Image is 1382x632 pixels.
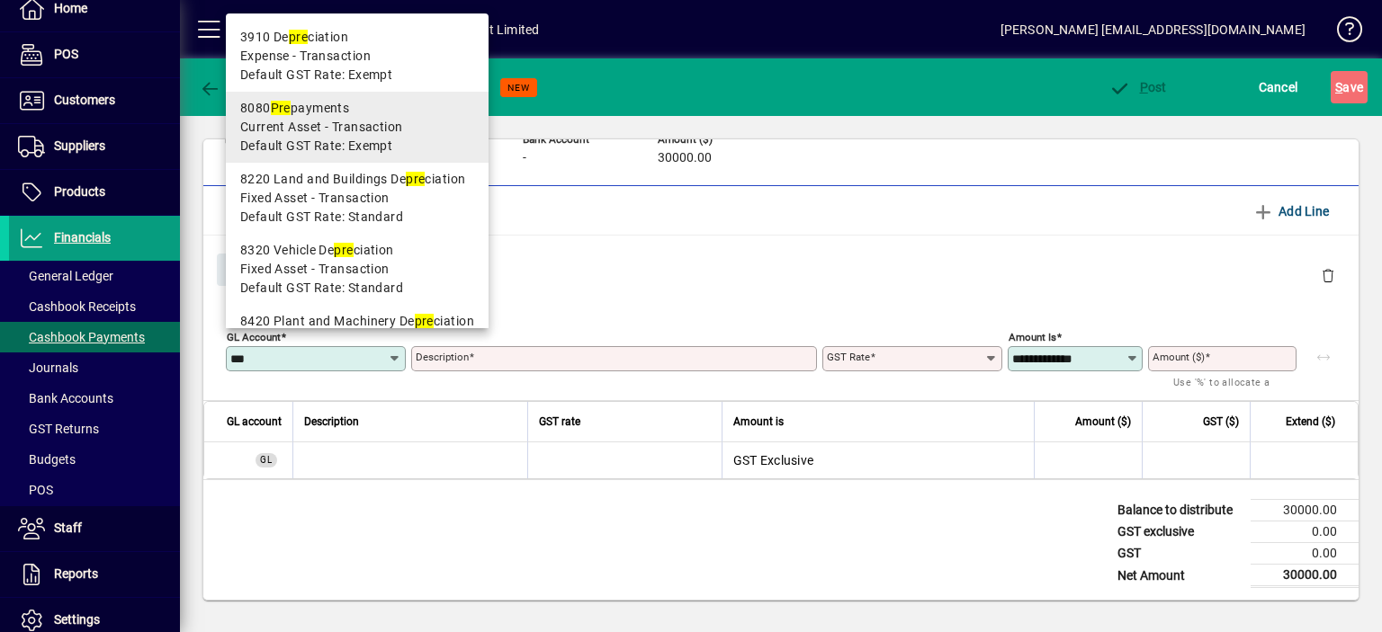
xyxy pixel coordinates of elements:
[240,189,390,208] span: Fixed Asset - Transaction
[54,47,78,61] span: POS
[1251,565,1359,587] td: 30000.00
[240,279,403,298] span: Default GST Rate: Standard
[227,331,281,343] mat-label: GL Account
[507,82,530,93] span: NEW
[18,452,76,467] span: Budgets
[240,66,393,85] span: Default GST Rate: Exempt
[226,21,489,92] mat-option: 3910 Depreciation
[827,351,870,363] mat-label: GST rate
[18,422,99,436] span: GST Returns
[9,552,180,597] a: Reports
[1001,15,1306,44] div: [PERSON_NAME] [EMAIL_ADDRESS][DOMAIN_NAME]
[9,170,180,215] a: Products
[224,255,271,285] span: Close
[1254,71,1303,103] button: Cancel
[199,80,259,94] span: Back
[54,138,105,153] span: Suppliers
[1306,267,1350,283] app-page-header-button: Delete
[227,412,282,432] span: GL account
[240,99,474,118] div: 8080 payments
[1251,543,1359,565] td: 0.00
[54,230,111,245] span: Financials
[1259,73,1298,102] span: Cancel
[1108,521,1251,543] td: GST exclusive
[217,254,278,286] button: Close
[1108,500,1251,521] td: Balance to distribute
[539,412,580,432] span: GST rate
[240,28,474,47] div: 3910 De ciation
[1335,80,1342,94] span: S
[9,261,180,291] a: General Ledger
[240,137,393,156] span: Default GST Rate: Exempt
[1108,543,1251,565] td: GST
[304,412,359,432] span: Description
[1286,412,1335,432] span: Extend ($)
[9,78,180,123] a: Customers
[1108,80,1167,94] span: ost
[226,92,489,163] mat-option: 8080 Prepayments
[240,312,474,331] div: 8420 Plant and Machinery De ciation
[18,391,113,405] span: Bank Accounts
[523,151,526,165] span: -
[406,172,425,186] em: pre
[1173,371,1282,410] mat-hint: Use '%' to allocate a percentage
[1335,73,1363,102] span: ave
[226,234,489,305] mat-option: 8320 Vehicle Depreciation
[240,170,474,189] div: 8220 Land and Buildings De ciation
[1104,71,1171,103] button: Post
[240,260,390,279] span: Fixed Asset - Transaction
[18,361,78,375] span: Journals
[1306,254,1350,297] button: Delete
[1331,71,1368,103] button: Save
[9,291,180,322] a: Cashbook Receipts
[1075,412,1131,432] span: Amount ($)
[18,483,53,497] span: POS
[240,47,371,66] span: Expense - Transaction
[9,444,180,475] a: Budgets
[415,314,434,328] em: pre
[9,32,180,77] a: POS
[9,383,180,414] a: Bank Accounts
[18,330,145,344] span: Cashbook Payments
[54,1,87,15] span: Home
[1324,4,1360,62] a: Knowledge Base
[9,475,180,505] a: POS
[1203,412,1239,432] span: GST ($)
[1140,80,1148,94] span: P
[54,612,100,627] span: Settings
[334,243,353,257] em: pre
[54,93,115,107] span: Customers
[54,184,105,199] span: Products
[9,124,180,169] a: Suppliers
[54,566,98,581] span: Reports
[18,269,113,283] span: General Ledger
[289,30,308,44] em: pre
[658,151,712,165] span: 30000.00
[1153,351,1205,363] mat-label: Amount ($)
[1251,521,1359,543] td: 0.00
[240,118,403,137] span: Current Asset - Transaction
[9,322,180,352] a: Cashbook Payments
[416,351,469,363] mat-label: Description
[9,414,180,444] a: GST Returns
[271,101,291,115] em: Pre
[9,352,180,383] a: Journals
[240,241,474,260] div: 8320 Vehicle De ciation
[1251,500,1359,521] td: 30000.00
[226,163,489,234] mat-option: 8220 Land and Buildings Depreciation
[226,305,489,376] mat-option: 8420 Plant and Machinery Depreciation
[1009,331,1056,343] mat-label: Amount is
[733,412,784,432] span: Amount is
[260,455,273,465] span: GL
[18,299,136,314] span: Cashbook Receipts
[240,208,403,227] span: Default GST Rate: Standard
[180,71,279,103] app-page-header-button: Back
[212,261,283,277] app-page-header-button: Close
[722,442,1034,478] td: GST Exclusive
[194,71,264,103] button: Back
[54,521,82,535] span: Staff
[9,506,180,551] a: Staff
[1108,565,1251,587] td: Net Amount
